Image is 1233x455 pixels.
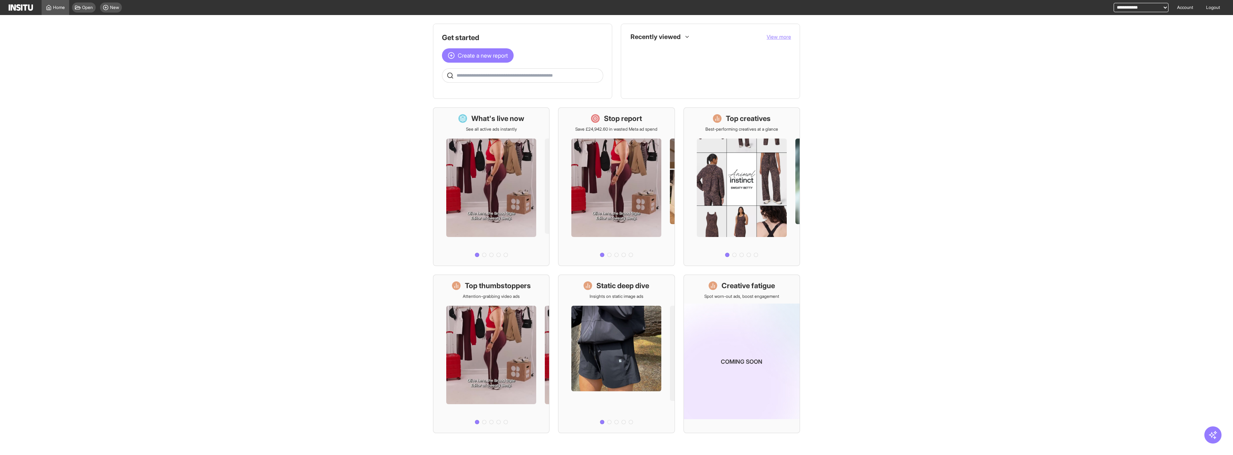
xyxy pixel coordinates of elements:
p: Insights on static image ads [590,294,643,299]
span: Open [82,5,93,10]
a: Top thumbstoppersAttention-grabbing video ads [433,275,549,433]
h1: Top creatives [726,113,771,124]
p: Save £24,942.60 in wasted Meta ad spend [575,126,657,132]
h1: Get started [442,33,603,43]
img: Logo [9,4,33,11]
span: Home [53,5,65,10]
h1: Top thumbstoppers [465,281,531,291]
h1: Static deep dive [596,281,649,291]
p: See all active ads instantly [466,126,517,132]
p: Attention-grabbing video ads [463,294,520,299]
button: Create a new report [442,48,514,63]
a: What's live nowSee all active ads instantly [433,107,549,266]
span: View more [767,34,791,40]
h1: Stop report [604,113,642,124]
button: View more [767,33,791,40]
span: New [110,5,119,10]
p: Best-performing creatives at a glance [705,126,778,132]
h1: What's live now [471,113,524,124]
a: Top creativesBest-performing creatives at a glance [684,107,800,266]
span: Create a new report [458,51,508,60]
a: Static deep diveInsights on static image ads [558,275,675,433]
a: Stop reportSave £24,942.60 in wasted Meta ad spend [558,107,675,266]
